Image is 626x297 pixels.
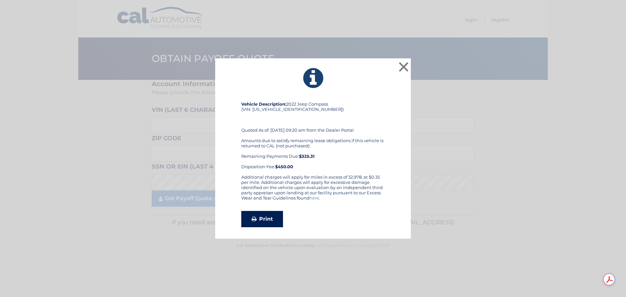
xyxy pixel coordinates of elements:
[299,154,315,159] b: $325.31
[241,138,385,169] div: Amounts due to satisfy remaining lease obligations if this vehicle is returned to CAL (not purcha...
[241,174,385,206] div: Additional charges will apply for miles in excess of 32,978, at $0.35 per mile. Additional charge...
[309,195,319,200] a: here
[241,101,385,174] div: 2022 Jeep Compass (VIN: [US_VEHICLE_IDENTIFICATION_NUMBER]) Quoted As of: [DATE] 09:20 am from th...
[275,164,293,169] strong: $450.00
[397,60,410,73] button: ×
[241,211,283,227] a: Print
[241,101,286,107] strong: Vehicle Description:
